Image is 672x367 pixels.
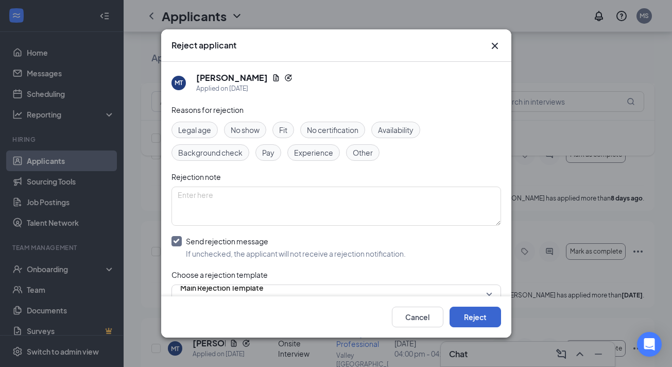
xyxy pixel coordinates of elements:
svg: Checkmark [180,295,193,308]
span: Other [353,147,373,158]
svg: Cross [489,40,501,52]
svg: Document [272,74,280,82]
button: Close [489,40,501,52]
span: Pay [262,147,274,158]
span: No certification [307,124,358,136]
span: Background check [178,147,243,158]
h3: Reject applicant [171,40,236,51]
div: Open Intercom Messenger [637,332,662,357]
span: Choose a rejection template [171,270,268,279]
span: Reasons for rejection [171,105,244,114]
span: Experience [294,147,333,158]
div: MT [175,78,183,87]
div: Applied on [DATE] [196,84,292,94]
button: Reject [450,307,501,327]
h5: [PERSON_NAME] [196,72,268,84]
span: Main Rejection Template [180,280,264,295]
svg: Reapply [284,74,292,82]
span: Availability [378,124,413,136]
button: Cancel [392,307,443,327]
span: Rejection note [171,172,221,181]
span: No show [231,124,260,136]
span: Fit [279,124,287,136]
span: Legal age [178,124,211,136]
